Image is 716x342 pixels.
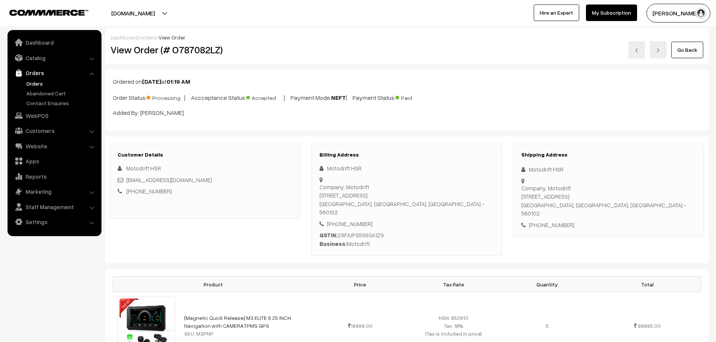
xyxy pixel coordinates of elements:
[319,164,494,173] div: Motodrift HSR
[118,152,292,158] h3: Customer Details
[546,322,549,329] span: 5
[638,322,661,329] span: 99995.00
[167,78,190,85] b: 01:19 AM
[521,221,696,229] div: [PHONE_NUMBER]
[671,42,703,58] a: Go Back
[500,277,594,292] th: Quantity
[594,277,701,292] th: Total
[113,108,701,117] p: Added By: [PERSON_NAME]
[184,330,309,337] div: SKU: M3PNP
[319,183,494,217] div: Company: Motodrift [STREET_ADDRESS] [GEOGRAPHIC_DATA], [GEOGRAPHIC_DATA], [GEOGRAPHIC_DATA] - 560102
[586,5,637,21] a: My Subscription
[9,124,99,137] a: Customers
[646,4,710,23] button: [PERSON_NAME]
[9,170,99,183] a: Reports
[9,36,99,49] a: Dashboard
[111,44,301,56] h2: View Order (# O787082LZ)
[534,5,579,21] a: Hire an Expert
[9,10,88,15] img: COMMMERCE
[319,232,338,238] b: GSTIN:
[111,33,703,41] div: / /
[113,277,313,292] th: Product
[111,34,138,41] a: Dashboard
[521,152,696,158] h3: Shipping Address
[348,322,372,329] span: 19999.00
[425,315,482,337] span: HSN: 852610 Tax: 18% (Tax is included in price)
[695,8,707,19] img: user
[319,152,494,158] h3: Billing Address
[319,231,494,248] div: 29FJUPS5993A1Z9 Motodrift
[246,92,284,102] span: Accepted
[521,165,696,174] div: Motodrift HSR
[395,92,433,102] span: Paid
[24,80,99,87] a: Orders
[159,34,185,41] span: View Order
[24,99,99,107] a: Contact Enquires
[142,78,161,85] b: [DATE]
[24,89,99,97] a: Abandoned Cart
[407,277,500,292] th: Tax Rate
[140,34,156,41] a: orders
[319,240,347,247] b: Business:
[9,200,99,214] a: Staff Management
[184,315,291,329] a: [Magnetic Quick Release] M3 ELITE 6.25 INCH Navigation with CAMERA,TPMS,GPS
[147,92,184,102] span: Processing
[656,48,660,53] img: right-arrow.png
[9,139,99,153] a: Website
[113,77,701,86] p: Ordered on at
[331,94,346,101] b: NEFT
[9,154,99,168] a: Apps
[9,51,99,65] a: Catalog
[9,66,99,80] a: Orders
[9,215,99,229] a: Settings
[9,185,99,198] a: Marketing
[113,92,701,102] p: Order Status: | Accceptance Status: | Payment Mode: | Payment Status:
[634,48,639,53] img: left-arrow.png
[126,176,212,183] a: [EMAIL_ADDRESS][DOMAIN_NAME]
[9,109,99,122] a: WebPOS
[313,277,407,292] th: Price
[521,184,696,218] div: Company: Motodrift [STREET_ADDRESS] [GEOGRAPHIC_DATA], [GEOGRAPHIC_DATA], [GEOGRAPHIC_DATA] - 560102
[85,4,181,23] button: [DOMAIN_NAME]
[126,188,172,194] a: [PHONE_NUMBER]
[319,220,494,228] div: [PHONE_NUMBER]
[9,8,75,17] a: COMMMERCE
[126,165,161,172] span: Motodrift HSR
